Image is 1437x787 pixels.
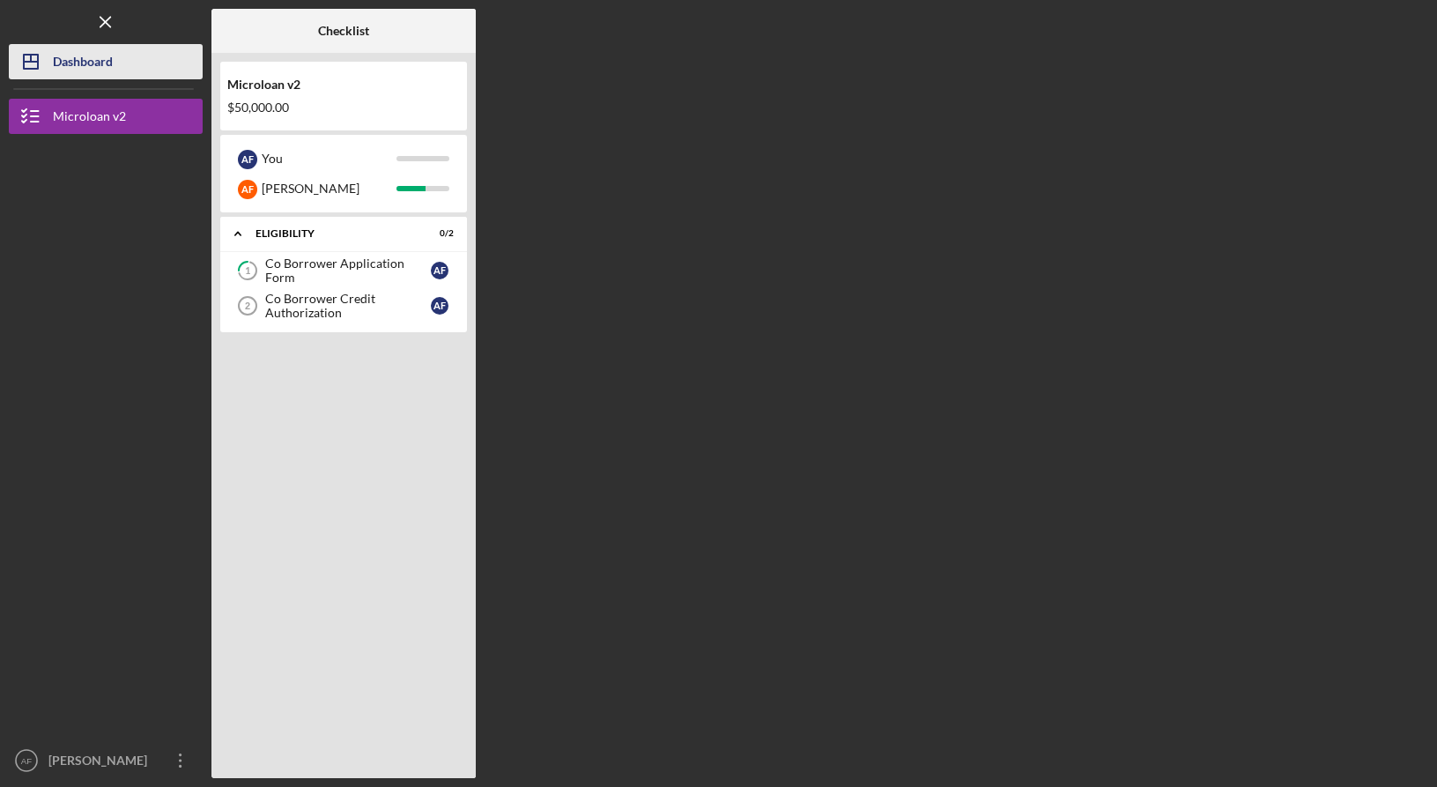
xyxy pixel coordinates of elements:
tspan: 1 [245,265,250,277]
div: A F [431,297,448,315]
a: 2Co Borrower Credit AuthorizationAF [229,288,458,323]
button: Dashboard [9,44,203,79]
tspan: 2 [245,301,250,311]
div: 0 / 2 [422,228,454,239]
b: Checklist [318,24,369,38]
button: AF[PERSON_NAME] [9,743,203,778]
div: Microloan v2 [53,99,126,138]
div: Co Borrower Application Form [265,256,431,285]
div: Co Borrower Credit Authorization [265,292,431,320]
div: $50,000.00 [227,100,460,115]
div: A F [238,180,257,199]
text: AF [21,756,32,766]
div: Microloan v2 [227,78,460,92]
div: A F [238,150,257,169]
a: 1Co Borrower Application FormAF [229,253,458,288]
button: Microloan v2 [9,99,203,134]
div: [PERSON_NAME] [262,174,396,204]
div: You [262,144,396,174]
div: [PERSON_NAME] [44,743,159,783]
div: Dashboard [53,44,113,84]
div: Eligibility [256,228,410,239]
div: A F [431,262,448,279]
